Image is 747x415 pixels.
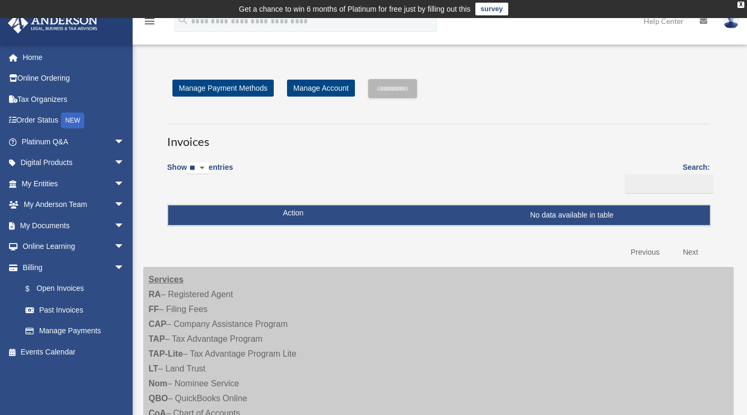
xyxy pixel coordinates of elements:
[7,236,141,257] a: Online Learningarrow_drop_down
[287,80,355,97] a: Manage Account
[114,194,135,216] span: arrow_drop_down
[114,152,135,174] span: arrow_drop_down
[61,113,84,128] div: NEW
[149,334,165,343] strong: TAP
[7,194,141,215] a: My Anderson Teamarrow_drop_down
[143,15,156,28] i: menu
[15,321,135,342] a: Manage Payments
[7,89,141,110] a: Tax Organizers
[149,364,158,373] strong: LT
[7,341,141,362] a: Events Calendar
[149,305,159,314] strong: FF
[168,205,710,226] td: No data available in table
[149,319,167,328] strong: CAP
[737,2,744,8] div: close
[149,290,161,299] strong: RA
[625,174,714,194] input: Search:
[143,19,156,28] a: menu
[167,161,233,185] label: Show entries
[475,3,508,15] a: survey
[149,349,183,358] strong: TAP-Lite
[621,161,710,194] label: Search:
[149,275,184,284] strong: Services
[7,47,141,68] a: Home
[114,257,135,279] span: arrow_drop_down
[7,215,141,236] a: My Documentsarrow_drop_down
[239,3,471,15] div: Get a chance to win 6 months of Platinum for free just by filling out this
[149,379,168,388] strong: Nom
[7,110,141,132] a: Order StatusNEW
[167,124,710,150] h3: Invoices
[114,131,135,153] span: arrow_drop_down
[7,173,141,194] a: My Entitiesarrow_drop_down
[15,299,135,321] a: Past Invoices
[675,241,706,263] a: Next
[7,257,135,278] a: Billingarrow_drop_down
[15,278,130,300] a: $Open Invoices
[172,80,274,97] a: Manage Payment Methods
[187,162,209,175] select: Showentries
[7,152,141,174] a: Digital Productsarrow_drop_down
[177,14,189,26] i: search
[31,282,37,296] span: $
[114,215,135,237] span: arrow_drop_down
[149,394,168,403] strong: QBO
[623,241,667,263] a: Previous
[7,131,141,152] a: Platinum Q&Aarrow_drop_down
[723,13,739,29] img: User Pic
[114,173,135,195] span: arrow_drop_down
[7,68,141,89] a: Online Ordering
[114,236,135,258] span: arrow_drop_down
[5,13,101,33] img: Anderson Advisors Platinum Portal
